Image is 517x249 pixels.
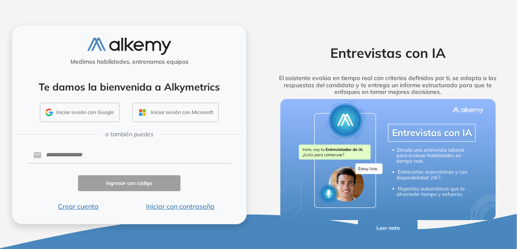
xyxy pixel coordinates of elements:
[132,103,219,122] button: Iniciar sesión con Microsoft
[27,201,129,211] button: Crear cuenta
[358,220,418,236] button: Leer nota
[45,109,53,116] img: GMAIL_ICON
[138,108,147,117] img: OUTLOOK_ICON
[280,99,496,220] img: img-more-info
[40,103,120,122] button: Iniciar sesión con Google
[105,130,154,139] span: o también puedes
[366,152,517,249] iframe: Chat Widget
[23,81,235,93] h4: Te damos la bienvenida a Alkymetrics
[268,45,507,61] h2: Entrevistas con IA
[268,75,507,96] h5: El asistente evalúa en tiempo real con criterios definidos por ti, se adapta a las respuestas del...
[129,201,232,211] button: Iniciar con contraseña
[87,38,171,55] img: logo-alkemy
[78,175,180,192] button: Ingresar con código
[16,58,243,65] h5: Medimos habilidades, entrenamos equipos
